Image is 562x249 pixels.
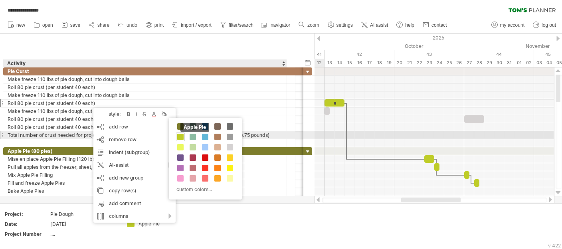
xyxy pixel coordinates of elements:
[5,231,49,237] div: Project Number
[16,22,25,28] span: new
[544,59,554,67] div: Tuesday, 4 November 2025
[474,179,479,187] div: ​
[8,107,283,115] div: Make freeze 110 lbs of pie dough, cut into dough balls
[93,159,176,172] div: AI-assist
[326,20,355,30] a: settings
[144,20,166,30] a: print
[336,22,353,28] span: settings
[8,83,283,91] div: Roll 80 pie crust (per student 40 each)
[334,59,344,67] div: Tuesday, 14 October 2025
[93,197,176,210] div: add comment
[181,22,212,28] span: import / export
[405,22,414,28] span: help
[370,22,388,28] span: AI assist
[464,115,484,123] div: ​
[154,22,164,28] span: print
[8,155,283,163] div: Mise en place Apple Pie Filling (120 lbs.)
[424,59,434,67] div: Thursday, 23 October 2025
[315,59,325,67] div: Sunday, 12 October 2025
[444,59,454,67] div: Saturday, 25 October 2025
[434,163,439,171] div: ​
[109,136,137,142] span: remove row
[8,147,283,155] div: Apple Pie (80 pies)
[297,20,321,30] a: zoom
[8,67,283,75] div: Pie Curst
[8,91,283,99] div: Make freeze 110 lbs of pie dough, cut into dough balls
[5,221,49,227] div: Date:
[8,171,283,179] div: Mix Apple Pie Filling
[394,50,464,59] div: 43
[394,20,417,30] a: help
[271,22,290,28] span: navigator
[5,211,49,217] div: Project:
[50,221,117,227] div: [DATE]
[260,20,293,30] a: navigator
[8,131,283,139] div: Total number of crust needed for project is 420 Crust (Each pie crust 7 oz. = 2,940 oz.) (2,940/1...
[500,22,524,28] span: my account
[116,20,140,30] a: undo
[414,59,424,67] div: Wednesday, 22 October 2025
[8,99,283,107] div: Roll 80 pie crust (per student 40 each)
[424,155,434,163] div: ​
[325,50,394,59] div: 42
[180,123,209,132] span: Apple Pie
[173,184,235,195] div: custom colors...
[8,115,283,123] div: Roll 80 pie crust (per student 40 each)
[325,59,334,67] div: Monday, 13 October 2025
[524,59,534,67] div: Sunday, 2 November 2025
[542,22,556,28] span: log out
[374,59,384,67] div: Saturday, 18 October 2025
[50,231,117,237] div: ....
[70,22,80,28] span: save
[32,20,55,30] a: open
[87,20,112,30] a: share
[59,20,83,30] a: save
[359,20,390,30] a: AI assist
[93,210,176,223] div: columns
[484,59,494,67] div: Wednesday, 29 October 2025
[548,243,561,249] div: v 422
[474,59,484,67] div: Tuesday, 28 October 2025
[489,20,527,30] a: my account
[464,171,469,179] div: ​
[170,20,214,30] a: import / export
[307,22,319,28] span: zoom
[431,22,447,28] span: contact
[514,59,524,67] div: Saturday, 1 November 2025
[8,179,283,187] div: Fill and freeze Apple Pies
[384,59,394,67] div: Sunday, 19 October 2025
[394,59,404,67] div: Monday, 20 October 2025
[364,59,374,67] div: Friday, 17 October 2025
[97,111,125,117] div: style:
[127,22,137,28] span: undo
[139,220,182,227] div: Apple Pie
[354,59,364,67] div: Thursday, 16 October 2025
[50,211,117,217] div: Pie Dough
[229,22,253,28] span: filter/search
[42,22,53,28] span: open
[93,172,176,184] div: add new group
[325,107,330,115] div: ​
[8,163,283,171] div: Pull all apples from the freezer, sheet, and place in the fridge
[494,59,504,67] div: Thursday, 30 October 2025
[218,20,256,30] a: filter/search
[404,59,414,67] div: Tuesday, 21 October 2025
[97,22,109,28] span: share
[93,146,176,159] div: indent (subgroup)
[464,59,474,67] div: Monday, 27 October 2025
[434,59,444,67] div: Friday, 24 October 2025
[454,59,464,67] div: Sunday, 26 October 2025
[344,59,354,67] div: Wednesday, 15 October 2025
[531,20,558,30] a: log out
[504,59,514,67] div: Friday, 31 October 2025
[93,121,176,133] div: add row
[205,42,514,50] div: October 2025
[93,184,176,197] div: copy row(s)
[421,20,449,30] a: contact
[8,75,283,83] div: Make freeze 110 lbs of pie dough, cut into dough balls
[464,50,534,59] div: 44
[8,187,283,195] div: Bake Apple Pies
[8,123,283,131] div: Roll 80 pie crust (per student 40 each)
[6,20,28,30] a: new
[7,59,282,67] div: Activity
